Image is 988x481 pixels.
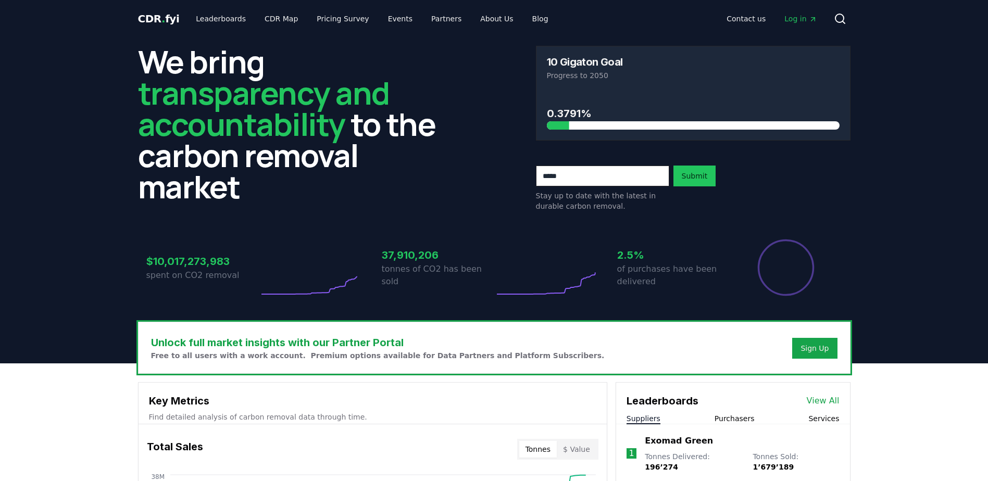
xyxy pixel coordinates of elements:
p: Free to all users with a work account. Premium options available for Data Partners and Platform S... [151,350,605,361]
p: Find detailed analysis of carbon removal data through time. [149,412,596,422]
a: View All [807,395,840,407]
nav: Main [718,9,825,28]
h3: 2.5% [617,247,730,263]
h3: Leaderboards [627,393,698,409]
h3: 10 Gigaton Goal [547,57,623,67]
p: Stay up to date with the latest in durable carbon removal. [536,191,669,211]
tspan: 38M [151,473,165,480]
span: transparency and accountability [138,71,390,145]
span: Log in [784,14,817,24]
a: Leaderboards [187,9,254,28]
h3: Unlock full market insights with our Partner Portal [151,335,605,350]
a: Log in [776,9,825,28]
a: Partners [423,9,470,28]
p: Tonnes Sold : [753,451,839,472]
a: Sign Up [801,343,829,353]
button: Services [808,413,839,424]
a: About Us [472,9,521,28]
button: Tonnes [519,441,557,458]
h3: Key Metrics [149,393,596,409]
a: Contact us [718,9,774,28]
button: $ Value [557,441,596,458]
button: Purchasers [715,413,755,424]
p: 1 [629,447,634,460]
p: of purchases have been delivered [617,263,730,288]
button: Sign Up [792,338,837,359]
span: CDR fyi [138,12,180,25]
nav: Main [187,9,556,28]
p: Progress to 2050 [547,70,840,81]
p: tonnes of CO2 has been sold [382,263,494,288]
span: . [161,12,165,25]
span: 196’274 [645,463,678,471]
h3: Total Sales [147,439,203,460]
a: CDR Map [256,9,306,28]
h3: 0.3791% [547,106,840,121]
button: Submit [673,166,716,186]
span: 1’679’189 [753,463,794,471]
div: Percentage of sales delivered [757,238,815,297]
p: Tonnes Delivered : [645,451,742,472]
a: Pricing Survey [308,9,377,28]
a: CDR.fyi [138,11,180,26]
a: Events [380,9,421,28]
h3: $10,017,273,983 [146,254,259,269]
a: Blog [524,9,557,28]
h2: We bring to the carbon removal market [138,46,453,202]
p: spent on CO2 removal [146,269,259,282]
a: Exomad Green [645,435,713,447]
h3: 37,910,206 [382,247,494,263]
button: Suppliers [627,413,660,424]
